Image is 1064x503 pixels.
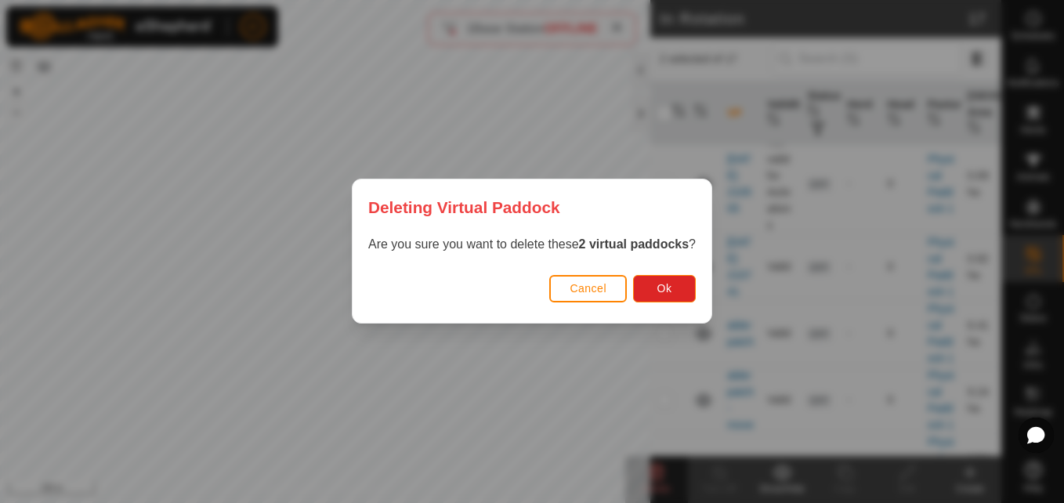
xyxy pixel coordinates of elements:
[368,238,696,251] span: Are you sure you want to delete these ?
[570,283,606,295] span: Cancel
[579,238,689,251] strong: 2 virtual paddocks
[549,275,627,302] button: Cancel
[657,283,672,295] span: Ok
[368,195,560,219] span: Deleting Virtual Paddock
[633,275,696,302] button: Ok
